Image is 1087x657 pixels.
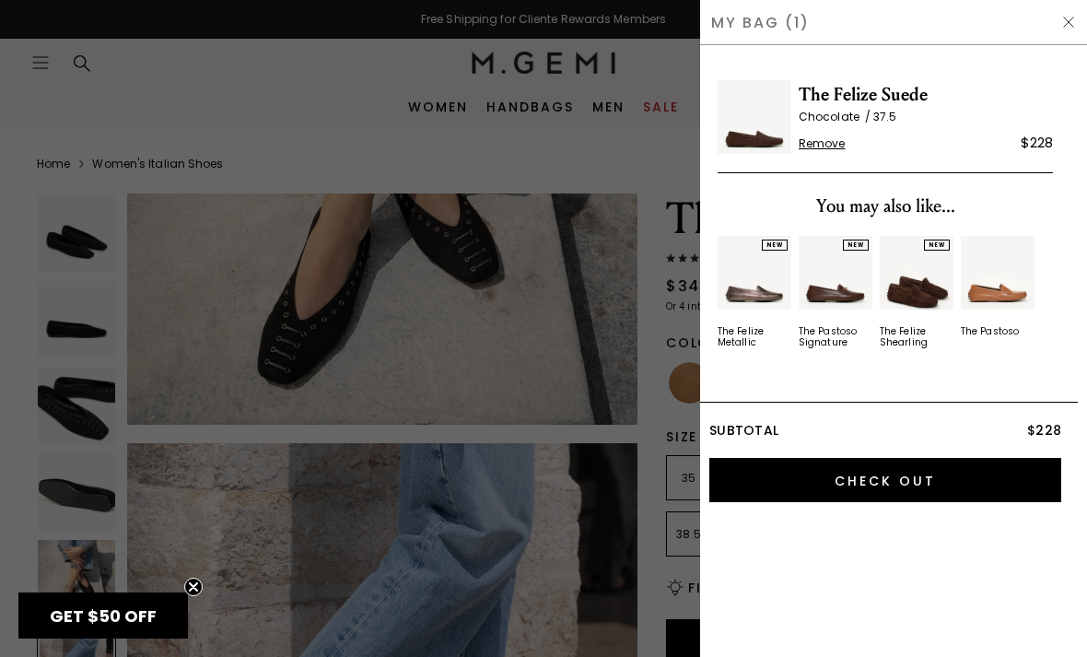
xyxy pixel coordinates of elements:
[18,592,188,639] div: GET $50 OFFClose teaser
[961,236,1034,310] img: v_11572_01_Main_New_ThePastoso_Tan_Leather_290x387_crop_center.jpg
[799,236,872,348] a: NEWThe Pastoso Signature
[873,109,896,124] span: 37.5
[718,192,1053,221] div: You may also like...
[709,458,1061,502] input: Check Out
[1061,15,1076,29] img: Hide Drawer
[799,80,1053,110] span: The Felize Suede
[799,109,873,124] span: Chocolate
[709,421,778,440] span: Subtotal
[718,80,791,154] img: The Felize Suede
[718,236,791,348] a: NEWThe Felize Metallic
[799,236,872,310] img: 7387852046395_01_Main_New_ThePastosoSignature_Chocolate_TumbledLeather_290x387_crop_center.jpg
[50,604,157,628] span: GET $50 OFF
[843,240,869,251] div: NEW
[961,236,1034,337] a: The Pastoso
[924,240,950,251] div: NEW
[762,240,788,251] div: NEW
[961,326,1019,337] div: The Pastoso
[880,236,953,348] a: NEWThe Felize Shearling
[799,236,872,348] div: 2 / 4
[880,236,953,310] img: v_12460_02_Hover_New_TheFelizeSharling_Chocolate_Suede_290x387_crop_center.jpg
[718,236,791,310] img: 7385131909179_01_Main_New_TheFelize_Cocoa_MetallicLeather_290x387_crop_center.jpg
[718,326,791,348] div: The Felize Metallic
[799,136,846,151] span: Remove
[799,326,872,348] div: The Pastoso Signature
[1021,132,1053,154] div: $228
[1027,421,1061,440] span: $228
[880,326,953,348] div: The Felize Shearling
[184,578,203,596] button: Close teaser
